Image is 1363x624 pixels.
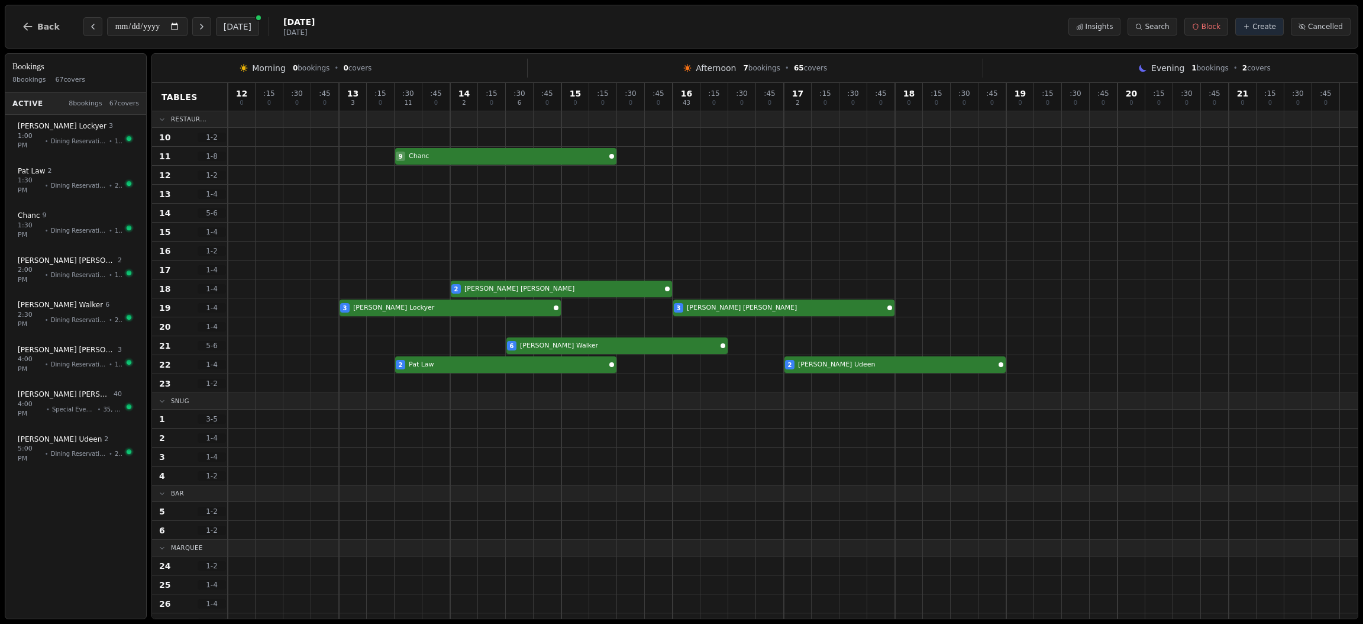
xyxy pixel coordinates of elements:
span: : 15 [597,90,608,97]
span: 1 - 8 [198,152,226,161]
span: 23 [159,378,170,390]
button: Cancelled [1291,18,1351,36]
span: 0 [343,64,348,72]
span: Marquee [171,543,203,552]
span: 0 [907,100,910,106]
span: Dining Reservations [51,137,106,146]
span: Dining Reservations [51,226,106,235]
span: 0 [1241,100,1244,106]
span: 11 [159,150,170,162]
span: : 45 [986,90,997,97]
span: 2 [1242,64,1247,72]
span: 0 [240,100,243,106]
span: : 15 [708,90,719,97]
span: 1 - 2 [198,561,226,571]
span: 12 [236,89,247,98]
span: [PERSON_NAME] Lockyer [353,303,551,313]
span: 15 [570,89,581,98]
span: 0 [379,100,382,106]
span: : 45 [653,90,664,97]
span: 0 [267,100,271,106]
span: 1 - 4 [198,284,226,294]
span: • [45,271,49,279]
span: covers [794,63,827,73]
span: 3 [159,451,165,463]
span: 0 [1129,100,1133,106]
span: 1 - 2 [198,507,226,516]
span: 5 [159,506,165,517]
button: [PERSON_NAME] Udeen25:00 PM•Dining Reservations•22 [10,428,141,471]
span: 21 [159,340,170,352]
button: Chanc 91:30 PM•Dining Reservations•11 [10,204,141,247]
span: 0 [1018,100,1022,106]
span: 1 - 4 [198,580,226,590]
span: 22 [115,181,122,190]
span: 5 - 6 [198,208,226,218]
button: [PERSON_NAME] Lockyer31:00 PM•Dining Reservations•19 [10,115,141,157]
span: 9 [399,152,403,161]
span: 0 [851,100,855,106]
span: : 15 [819,90,831,97]
button: [PERSON_NAME] [PERSON_NAME]404:00 PM•Special Events•35, 36 [10,383,141,426]
span: bookings [1191,63,1228,73]
span: : 45 [1097,90,1109,97]
span: 19 [115,137,122,146]
span: 4:00 PM [18,355,43,374]
span: • [98,405,101,414]
span: Block [1201,22,1220,31]
span: 35, 36 [103,405,122,414]
span: Snug [171,397,189,406]
span: Pat Law [409,360,607,370]
span: 6 [518,100,521,106]
span: 1 - 4 [198,189,226,199]
span: 16 [681,89,692,98]
span: 2:00 PM [18,265,43,285]
span: 18 [903,89,915,98]
button: Previous day [83,17,102,36]
span: 2 [796,100,799,106]
span: 19 [115,360,122,369]
button: Back [12,12,69,41]
span: 1 - 2 [198,246,226,256]
span: [PERSON_NAME] Lockyer [18,121,106,131]
span: • [45,316,49,324]
span: Special Events [52,405,95,414]
span: 1 - 2 [198,171,226,180]
span: 1 [159,413,165,425]
button: Create [1235,18,1284,36]
span: 0 [879,100,883,106]
span: 11 [405,100,412,106]
span: • [45,137,49,146]
span: 8 bookings [12,75,46,85]
span: 5:00 PM [18,444,43,464]
span: 6 [510,342,514,350]
span: 19 [1015,89,1026,98]
span: : 30 [736,90,747,97]
span: 67 covers [56,75,85,85]
span: 0 [768,100,771,106]
h3: Bookings [12,61,139,73]
span: 0 [1296,100,1300,106]
span: [PERSON_NAME] Walker [18,300,103,310]
span: 0 [601,100,605,106]
span: 17 [159,264,170,276]
span: 2 [47,166,51,176]
span: [PERSON_NAME] [PERSON_NAME] [18,256,115,265]
span: 4 [159,470,165,482]
span: 2:30 PM [18,310,43,330]
span: covers [343,63,372,73]
span: 3 [677,304,681,313]
span: 0 [712,100,716,106]
span: 0 [1102,100,1105,106]
span: 0 [1157,100,1161,106]
span: bookings [743,63,780,73]
span: : 30 [291,90,302,97]
span: 21 [1237,89,1248,98]
span: : 15 [931,90,942,97]
span: [DATE] [283,16,315,28]
span: 0 [434,100,438,106]
span: 15 [159,226,170,238]
span: 1 - 4 [198,227,226,237]
span: 18 [159,283,170,295]
span: 0 [935,100,938,106]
